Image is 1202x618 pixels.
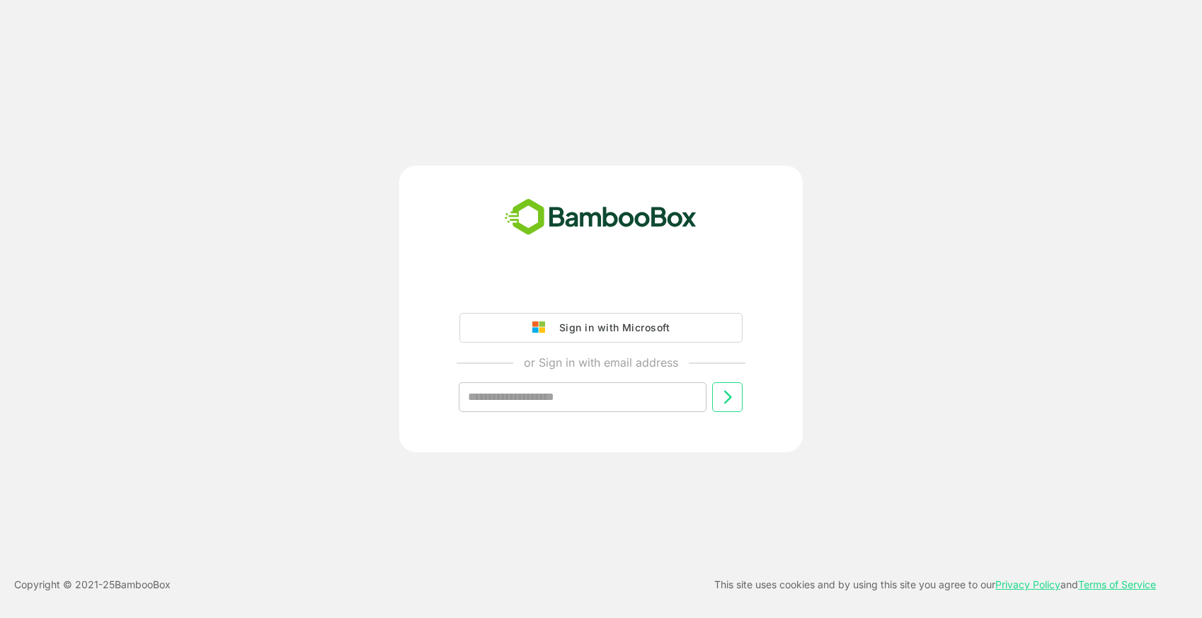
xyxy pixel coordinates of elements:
div: Sign in with Microsoft [552,319,670,337]
a: Privacy Policy [995,578,1060,590]
iframe: Sign in with Google Dialogue [911,14,1188,144]
button: Sign in with Microsoft [459,313,743,343]
p: or Sign in with email address [524,354,678,371]
a: Terms of Service [1078,578,1156,590]
iframe: Sign in with Google Button [452,273,750,304]
p: Copyright © 2021- 25 BambooBox [14,576,171,593]
p: This site uses cookies and by using this site you agree to our and [714,576,1156,593]
img: google [532,321,552,334]
img: bamboobox [497,194,704,241]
